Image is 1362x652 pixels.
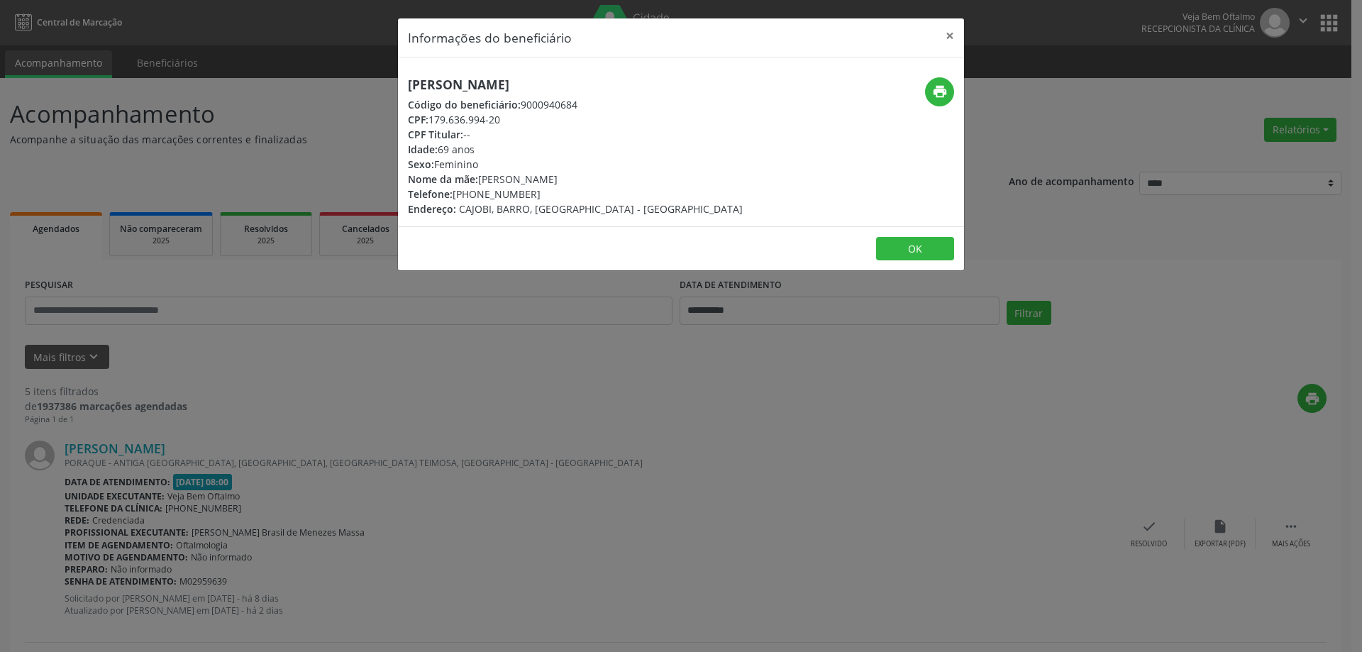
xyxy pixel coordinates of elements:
[408,157,743,172] div: Feminino
[408,172,478,186] span: Nome da mãe:
[408,143,438,156] span: Idade:
[408,127,743,142] div: --
[408,142,743,157] div: 69 anos
[408,113,428,126] span: CPF:
[408,97,743,112] div: 9000940684
[408,128,463,141] span: CPF Titular:
[408,158,434,171] span: Sexo:
[408,98,521,111] span: Código do beneficiário:
[408,187,453,201] span: Telefone:
[459,202,743,216] span: CAJOBI, BARRO, [GEOGRAPHIC_DATA] - [GEOGRAPHIC_DATA]
[408,28,572,47] h5: Informações do beneficiário
[408,202,456,216] span: Endereço:
[408,172,743,187] div: [PERSON_NAME]
[925,77,954,106] button: print
[932,84,948,99] i: print
[408,112,743,127] div: 179.636.994-20
[408,77,743,92] h5: [PERSON_NAME]
[936,18,964,53] button: Close
[876,237,954,261] button: OK
[408,187,743,201] div: [PHONE_NUMBER]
